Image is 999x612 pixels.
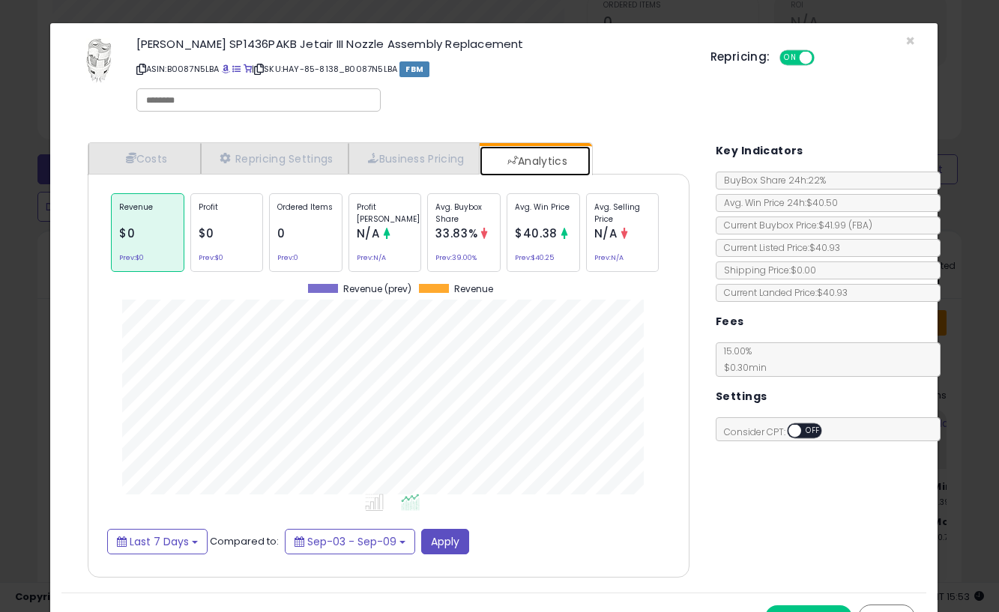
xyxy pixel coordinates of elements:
p: Profit [PERSON_NAME] [357,202,414,224]
a: Repricing Settings [201,143,349,174]
span: × [905,30,915,52]
span: 33.83% [435,225,477,241]
span: $41.99 [818,219,872,231]
span: Consider CPT: [716,425,842,438]
span: $0.30 min [716,361,767,374]
span: $0 [119,225,135,241]
p: ASIN: B0087N5LBA | SKU: HAY-85-8138_B0087N5LBA [136,57,688,81]
h5: Fees [716,312,744,331]
span: OFF [812,52,836,64]
small: Prev: 0 [277,255,298,260]
h3: [PERSON_NAME] SP1436PAKB Jetair III Nozzle Assembly Replacement [136,38,688,49]
span: Compared to: [210,533,279,548]
button: Apply [421,529,469,554]
span: Shipping Price: $0.00 [716,264,816,276]
span: 0 [277,225,286,241]
img: 41H+ywh1pXL._SL60_.jpg [86,38,112,83]
p: Profit [199,202,256,224]
h5: Key Indicators [716,142,803,160]
h5: Repricing: [710,51,770,63]
span: N/A [594,225,618,241]
span: BuyBox Share 24h: 22% [716,174,826,187]
a: BuyBox page [222,63,230,75]
small: Prev: $0 [199,255,223,260]
span: FBM [399,61,429,77]
span: ON [781,52,800,64]
h5: Settings [716,387,767,406]
span: OFF [801,425,825,437]
small: Prev: $40.25 [515,255,554,260]
span: Sep-03 - Sep-09 [307,534,396,549]
span: Avg. Win Price 24h: $40.50 [716,196,838,209]
span: N/A [357,225,380,241]
span: $0 [199,225,214,241]
span: Current Listed Price: $40.93 [716,241,840,254]
span: Revenue [454,284,493,294]
span: ( FBA ) [848,219,872,231]
a: All offer listings [232,63,241,75]
span: $40.38 [515,225,558,241]
p: Ordered Items [277,202,334,224]
span: Current Landed Price: $40.93 [716,286,848,299]
p: Avg. Selling Price [594,202,651,224]
p: Revenue [119,202,176,224]
span: Last 7 Days [130,534,189,549]
small: Prev: N/A [594,255,624,260]
span: Revenue (prev) [343,284,411,294]
span: Current Buybox Price: [716,219,872,231]
a: Costs [88,143,201,174]
small: Prev: N/A [357,255,386,260]
small: Prev: $0 [119,255,144,260]
p: Avg. Buybox Share [435,202,492,224]
a: Business Pricing [348,143,480,174]
a: Analytics [480,146,591,176]
small: Prev: 39.00% [435,255,477,260]
span: 15.00 % [716,345,767,374]
a: Your listing only [244,63,252,75]
p: Avg. Win Price [515,202,572,224]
